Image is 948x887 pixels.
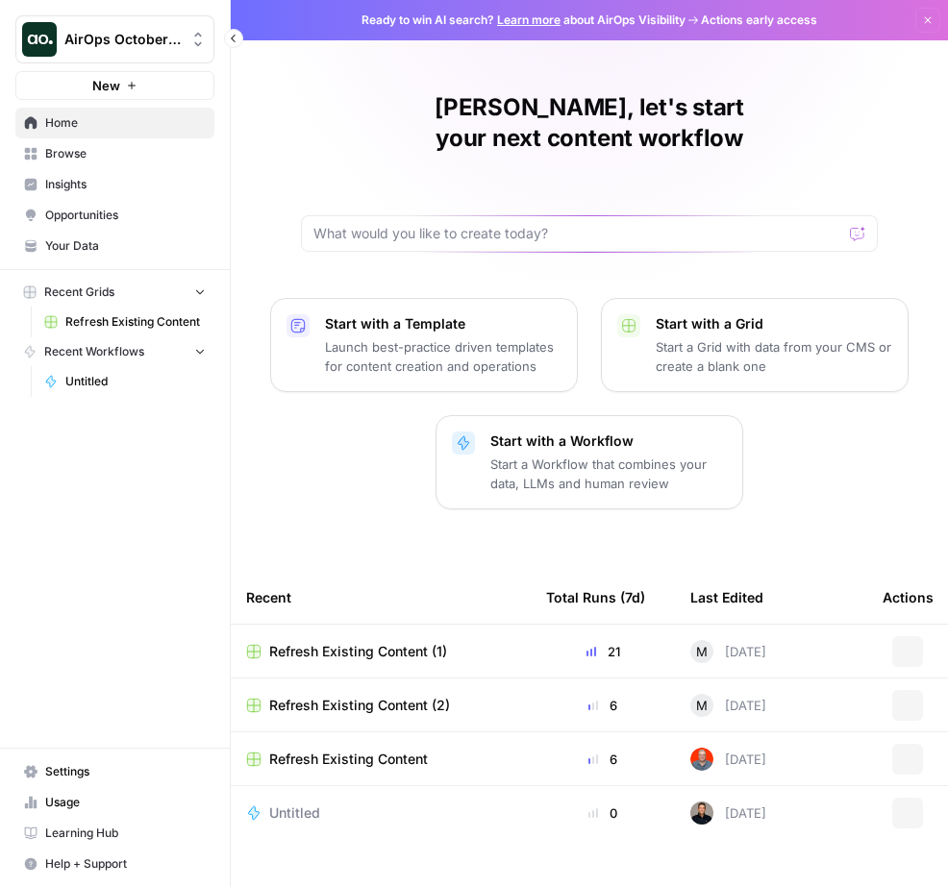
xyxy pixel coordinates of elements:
span: M [696,642,708,661]
span: Learning Hub [45,825,206,842]
div: Recent [246,571,515,624]
a: Your Data [15,231,214,261]
img: gakg5ozwg7i5ne5ujip7i34nl3nv [690,801,713,825]
a: Insights [15,169,214,200]
div: 0 [546,803,660,823]
div: Actions [883,571,934,624]
div: Total Runs (7d) [546,571,645,624]
button: Recent Grids [15,278,214,307]
div: [DATE] [690,640,766,663]
p: Start with a Workflow [490,431,727,451]
div: 6 [546,750,660,769]
a: Opportunities [15,200,214,231]
a: Settings [15,756,214,787]
button: Start with a GridStart a Grid with data from your CMS or create a blank one [601,298,909,392]
span: New [92,76,120,95]
span: AirOps October Cohort [64,30,181,49]
a: Usage [15,787,214,818]
button: Start with a TemplateLaunch best-practice driven templates for content creation and operations [270,298,578,392]
a: Learning Hub [15,818,214,849]
p: Start with a Template [325,314,561,333]
div: [DATE] [690,694,766,717]
div: Last Edited [690,571,763,624]
button: Start with a WorkflowStart a Workflow that combines your data, LLMs and human review [436,415,743,509]
span: Refresh Existing Content [65,313,206,331]
span: Home [45,114,206,132]
span: Browse [45,145,206,162]
a: Home [15,108,214,138]
div: [DATE] [690,748,766,771]
p: Start a Workflow that combines your data, LLMs and human review [490,455,727,493]
p: Launch best-practice driven templates for content creation and operations [325,337,561,376]
span: Refresh Existing Content [269,750,428,769]
a: Refresh Existing Content [36,307,214,337]
span: Usage [45,794,206,811]
span: Untitled [65,373,206,390]
a: Refresh Existing Content (2) [246,696,515,715]
span: Actions early access [701,12,817,29]
p: Start a Grid with data from your CMS or create a blank one [656,337,892,376]
span: Opportunities [45,207,206,224]
h1: [PERSON_NAME], let's start your next content workflow [301,92,878,154]
span: Recent Workflows [44,343,144,360]
span: Your Data [45,237,206,255]
a: Learn more [497,12,561,27]
div: 21 [546,642,660,661]
span: M [696,696,708,715]
button: Recent Workflows [15,337,214,366]
input: What would you like to create today? [313,224,842,243]
span: Recent Grids [44,283,114,301]
span: Refresh Existing Content (2) [269,696,450,715]
span: Help + Support [45,855,206,873]
span: Settings [45,763,206,780]
a: Browse [15,138,214,169]
a: Untitled [246,803,515,823]
p: Start with a Grid [656,314,892,333]
div: [DATE] [690,801,766,825]
div: 6 [546,696,660,715]
span: Refresh Existing Content (1) [269,642,447,661]
button: Help + Support [15,849,214,879]
img: 698zlg3kfdwlkwrbrsgpwna4smrc [690,748,713,771]
span: Untitled [269,803,320,823]
img: AirOps October Cohort Logo [22,22,57,57]
button: Workspace: AirOps October Cohort [15,15,214,63]
button: New [15,71,214,100]
span: Ready to win AI search? about AirOps Visibility [362,12,686,29]
a: Refresh Existing Content (1) [246,642,515,661]
a: Refresh Existing Content [246,750,515,769]
a: Untitled [36,366,214,397]
span: Insights [45,176,206,193]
